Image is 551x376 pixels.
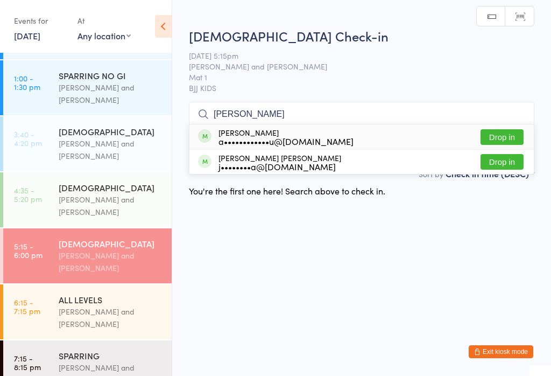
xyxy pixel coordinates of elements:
[59,238,163,249] div: [DEMOGRAPHIC_DATA]
[189,27,534,45] h2: [DEMOGRAPHIC_DATA] Check-in
[14,242,43,259] time: 5:15 - 6:00 pm
[3,172,172,227] a: 4:35 -5:20 pm[DEMOGRAPHIC_DATA][PERSON_NAME] and [PERSON_NAME]
[189,50,518,61] span: [DATE] 5:15pm
[189,61,518,72] span: [PERSON_NAME] and [PERSON_NAME]
[189,72,518,82] span: Mat 1
[218,137,354,145] div: a••••••••••••u@[DOMAIN_NAME]
[14,74,40,91] time: 1:00 - 1:30 pm
[77,30,131,41] div: Any location
[59,193,163,218] div: [PERSON_NAME] and [PERSON_NAME]
[218,154,341,171] div: [PERSON_NAME] [PERSON_NAME]
[3,60,172,115] a: 1:00 -1:30 pmSPARRING NO GI[PERSON_NAME] and [PERSON_NAME]
[14,298,40,315] time: 6:15 - 7:15 pm
[469,345,533,358] button: Exit kiosk mode
[3,116,172,171] a: 3:40 -4:20 pm[DEMOGRAPHIC_DATA][PERSON_NAME] and [PERSON_NAME]
[218,162,341,171] div: j••••••••a@[DOMAIN_NAME]
[481,154,524,170] button: Drop in
[189,102,534,127] input: Search
[59,137,163,162] div: [PERSON_NAME] and [PERSON_NAME]
[3,284,172,339] a: 6:15 -7:15 pmALL LEVELS[PERSON_NAME] and [PERSON_NAME]
[59,294,163,305] div: ALL LEVELS
[14,354,41,371] time: 7:15 - 8:15 pm
[59,350,163,361] div: SPARRING
[14,30,40,41] a: [DATE]
[59,81,163,106] div: [PERSON_NAME] and [PERSON_NAME]
[59,126,163,137] div: [DEMOGRAPHIC_DATA]
[59,182,163,193] div: [DEMOGRAPHIC_DATA]
[59,69,163,81] div: SPARRING NO GI
[59,249,163,274] div: [PERSON_NAME] and [PERSON_NAME]
[189,82,534,93] span: BJJ KIDS
[218,128,354,145] div: [PERSON_NAME]
[14,186,42,203] time: 4:35 - 5:20 pm
[77,12,131,30] div: At
[59,305,163,330] div: [PERSON_NAME] and [PERSON_NAME]
[14,12,67,30] div: Events for
[3,228,172,283] a: 5:15 -6:00 pm[DEMOGRAPHIC_DATA][PERSON_NAME] and [PERSON_NAME]
[189,185,385,197] div: You're the first one here! Search above to check in.
[481,129,524,145] button: Drop in
[14,130,42,147] time: 3:40 - 4:20 pm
